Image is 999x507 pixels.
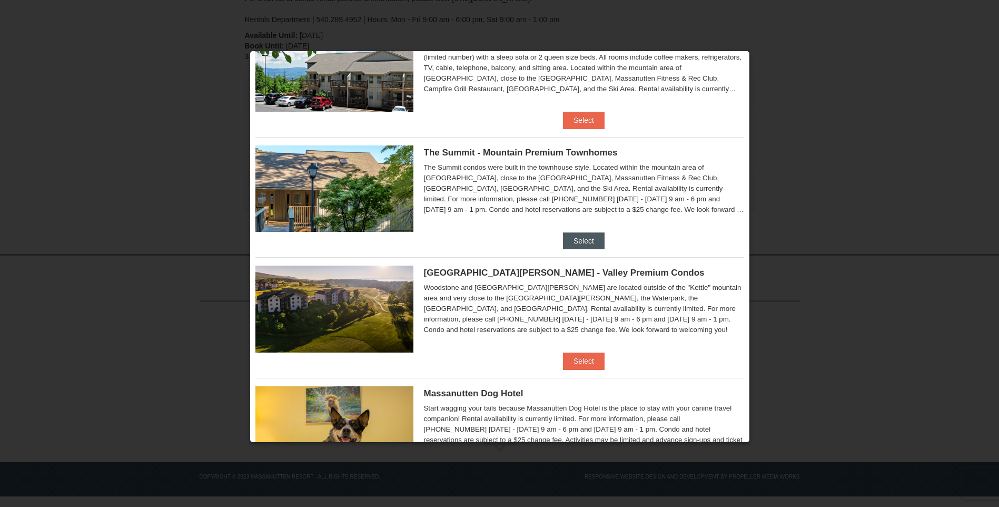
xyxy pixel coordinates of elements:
span: The Summit - Mountain Premium Townhomes [424,148,618,158]
div: Massanutten Resort Hotels rooms sleep up to 4 occupants and offer a choice of 1 king size bed (li... [424,42,744,94]
button: Select [563,232,605,249]
div: The Summit condos were built in the townhouse style. Located within the mountain area of [GEOGRAP... [424,162,744,215]
button: Select [563,353,605,369]
div: Start wagging your tails because Massanutten Dog Hotel is the place to stay with your canine trav... [424,403,744,456]
img: 19219026-1-e3b4ac8e.jpg [255,25,413,111]
img: 19219034-1-0eee7e00.jpg [255,145,413,232]
span: [GEOGRAPHIC_DATA][PERSON_NAME] - Valley Premium Condos [424,268,705,278]
span: Massanutten Dog Hotel [424,388,523,398]
img: 27428181-5-81c892a3.jpg [255,386,413,473]
img: 19219041-4-ec11c166.jpg [255,266,413,352]
div: Woodstone and [GEOGRAPHIC_DATA][PERSON_NAME] are located outside of the "Kettle" mountain area an... [424,282,744,335]
button: Select [563,112,605,129]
